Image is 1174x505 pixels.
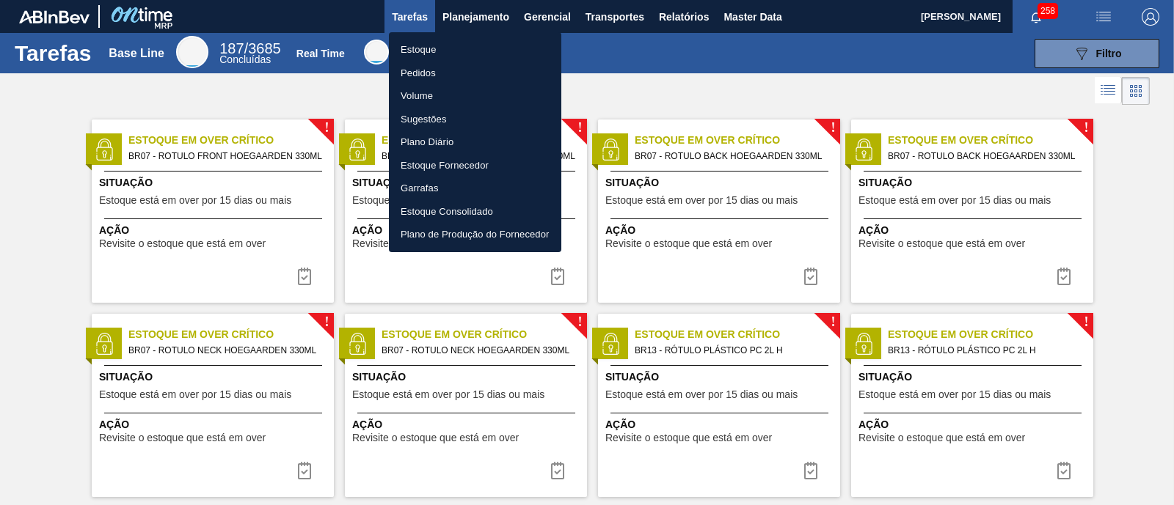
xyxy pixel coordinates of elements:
a: Plano Diário [389,130,561,154]
a: Estoque Consolidado [389,200,561,224]
a: Garrafas [389,177,561,200]
a: Plano de Produção do Fornecedor [389,223,561,246]
a: Volume [389,84,561,108]
a: Estoque [389,38,561,62]
a: Estoque Fornecedor [389,154,561,177]
a: Sugestões [389,108,561,131]
a: Pedidos [389,62,561,85]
